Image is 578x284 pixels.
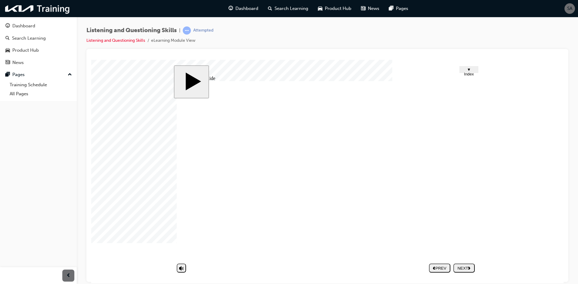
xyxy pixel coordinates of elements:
a: Training Schedule [7,80,74,90]
button: Start [83,6,118,38]
span: Dashboard [235,5,258,12]
span: guage-icon [228,5,233,12]
span: Listening and Questioning Skills [86,27,177,34]
span: guage-icon [5,23,10,29]
div: Dashboard [12,23,35,29]
span: SA [567,5,572,12]
button: Pages [2,69,74,80]
div: News [12,59,24,66]
a: Search Learning [2,33,74,44]
span: car-icon [5,48,10,53]
a: news-iconNews [356,2,384,15]
div: Search Learning [12,35,46,42]
li: eLearning Module View [151,37,195,44]
div: Attempted [193,28,213,33]
span: up-icon [68,71,72,79]
a: car-iconProduct Hub [313,2,356,15]
a: Product Hub [2,45,74,56]
a: pages-iconPages [384,2,413,15]
span: news-icon [5,60,10,66]
span: news-icon [361,5,365,12]
button: SA [564,3,575,14]
a: Dashboard [2,20,74,32]
span: search-icon [268,5,272,12]
span: Search Learning [275,5,308,12]
img: kia-training [3,2,72,15]
span: car-icon [318,5,322,12]
span: search-icon [5,36,10,41]
span: pages-icon [389,5,393,12]
span: learningRecordVerb_ATTEMPT-icon [183,26,191,35]
a: search-iconSearch Learning [263,2,313,15]
div: Listening and Questioning Skills Start Course [83,6,390,218]
span: Product Hub [325,5,351,12]
a: All Pages [7,89,74,99]
span: Pages [396,5,408,12]
div: Pages [12,71,25,78]
a: guage-iconDashboard [224,2,263,15]
a: Listening and Questioning Skills [86,38,145,43]
span: News [368,5,379,12]
span: prev-icon [66,272,71,279]
span: | [179,27,180,34]
div: Product Hub [12,47,39,54]
span: pages-icon [5,72,10,78]
a: News [2,57,74,68]
button: DashboardSearch LearningProduct HubNews [2,19,74,69]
